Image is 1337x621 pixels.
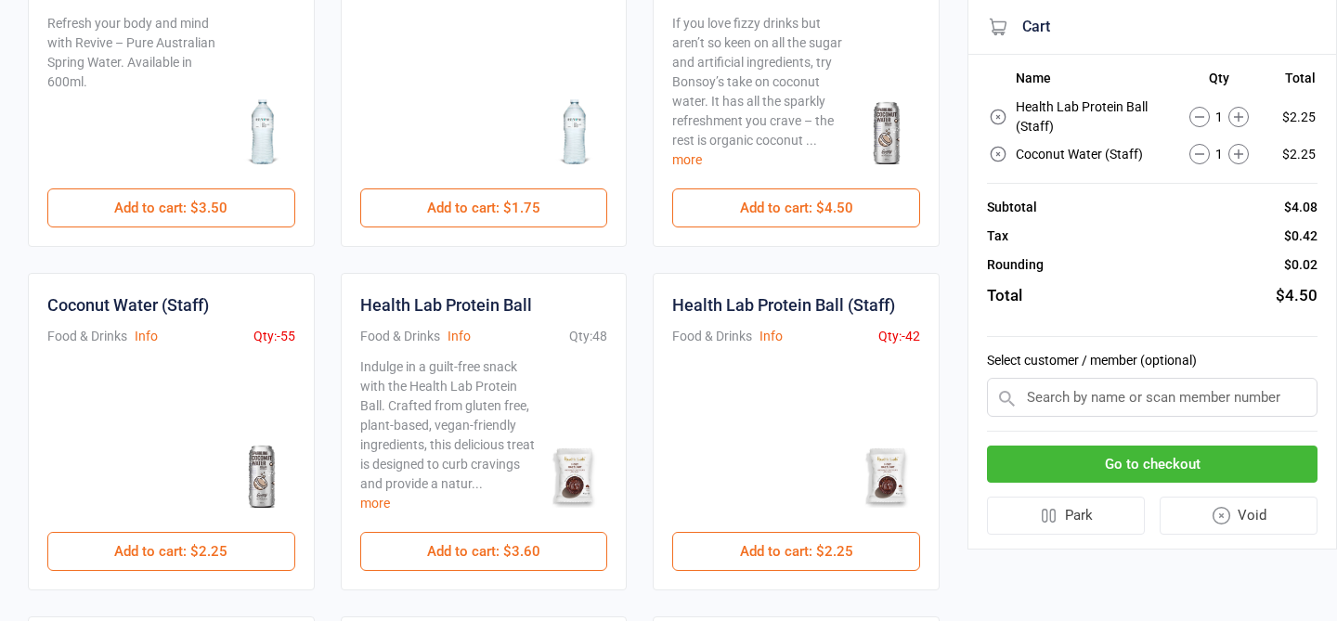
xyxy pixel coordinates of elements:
[987,255,1044,275] div: Rounding
[672,292,895,317] div: Health Lab Protein Ball (Staff)
[1284,255,1318,275] div: $0.02
[987,446,1318,484] button: Go to checkout
[360,327,440,346] div: Food & Drinks
[672,327,752,346] div: Food & Drinks
[230,99,295,164] img: Bottled Water
[1171,107,1267,127] div: 1
[1270,71,1316,93] th: Total
[1270,141,1316,167] td: $2.25
[360,188,608,227] button: Add to cart: $1.75
[1016,141,1169,167] td: Coconut Water (Staff)
[253,327,295,346] div: Qty: -55
[47,292,209,317] div: Coconut Water (Staff)
[360,292,532,317] div: Health Lab Protein Ball
[987,351,1318,370] label: Select customer / member (optional)
[855,443,920,508] img: Health Lab Protein Ball (Staff)
[569,327,607,346] div: Qty: 48
[1016,95,1169,139] td: Health Lab Protein Ball (Staff)
[987,198,1037,217] div: Subtotal
[855,99,920,164] img: Coconut Water
[360,494,390,513] button: more
[1284,226,1318,246] div: $0.42
[1284,198,1318,217] div: $4.08
[672,532,920,571] button: Add to cart: $2.25
[542,443,607,508] img: Health Lab Protein Ball
[1171,144,1267,164] div: 1
[759,327,783,346] button: Info
[987,497,1145,535] button: Park
[672,14,848,170] div: If you love fizzy drinks but aren’t so keen on all the sugar and artificial ingredients, try Bons...
[1171,71,1267,93] th: Qty
[672,188,920,227] button: Add to cart: $4.50
[448,327,471,346] button: Info
[360,357,536,513] div: Indulge in a guilt-free snack with the Health Lab Protein Ball. Crafted from gluten free, plant-b...
[542,99,607,164] img: Bottled Water (Staff)
[135,327,158,346] button: Info
[987,378,1318,417] input: Search by name or scan member number
[987,284,1022,308] div: Total
[987,226,1008,246] div: Tax
[1016,71,1169,93] th: Name
[672,150,702,170] button: more
[1276,284,1318,308] div: $4.50
[230,443,295,508] img: Coconut Water (Staff)
[47,327,127,346] div: Food & Drinks
[1270,95,1316,139] td: $2.25
[878,327,920,346] div: Qty: -42
[47,532,295,571] button: Add to cart: $2.25
[1160,497,1318,535] button: Void
[47,188,295,227] button: Add to cart: $3.50
[47,14,223,170] div: Refresh your body and mind with Revive – Pure Australian Spring Water. Available in 600ml.
[360,532,608,571] button: Add to cart: $3.60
